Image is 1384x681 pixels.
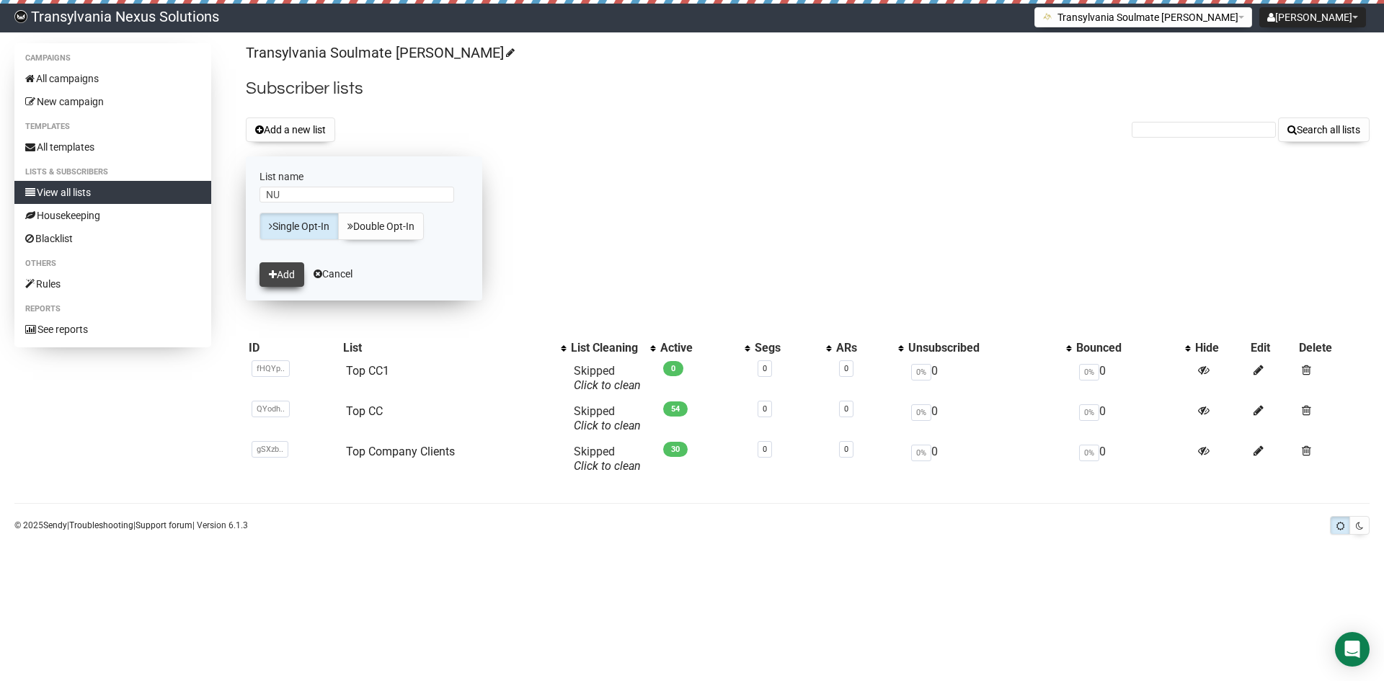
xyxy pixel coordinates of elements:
img: 586cc6b7d8bc403f0c61b981d947c989 [14,10,27,23]
button: Add a new list [246,117,335,142]
th: Unsubscribed: No sort applied, activate to apply an ascending sort [905,338,1073,358]
h2: Subscriber lists [246,76,1370,102]
a: Click to clean [574,459,641,473]
th: Segs: No sort applied, activate to apply an ascending sort [752,338,834,358]
div: Unsubscribed [908,341,1059,355]
span: QYodh.. [252,401,290,417]
a: Single Opt-In [259,213,339,240]
li: Templates [14,118,211,135]
a: Blacklist [14,227,211,250]
input: The name of your new list [259,187,454,202]
button: [PERSON_NAME] [1259,7,1366,27]
a: 0 [763,364,767,373]
img: 1.png [1042,11,1054,22]
th: List: No sort applied, activate to apply an ascending sort [340,338,568,358]
a: 0 [844,445,848,454]
div: Bounced [1076,341,1178,355]
a: New campaign [14,90,211,113]
li: Campaigns [14,50,211,67]
span: Skipped [574,404,641,432]
a: 0 [844,404,848,414]
span: 0% [1079,445,1099,461]
li: Reports [14,301,211,318]
td: 0 [905,358,1073,399]
th: Active: No sort applied, activate to apply an ascending sort [657,338,752,358]
div: List Cleaning [571,341,643,355]
div: Hide [1195,341,1246,355]
div: Delete [1299,341,1367,355]
div: Active [660,341,737,355]
a: Rules [14,272,211,295]
div: Segs [755,341,820,355]
span: fHQYp.. [252,360,290,377]
li: Lists & subscribers [14,164,211,181]
a: Double Opt-In [338,213,424,240]
th: Edit: No sort applied, sorting is disabled [1248,338,1295,358]
span: 0% [1079,404,1099,421]
span: 54 [663,401,688,417]
a: Click to clean [574,419,641,432]
td: 0 [905,439,1073,479]
span: 0% [1079,364,1099,380]
a: Cancel [314,268,352,280]
li: Others [14,255,211,272]
button: Transylvania Soulmate [PERSON_NAME] [1034,7,1252,27]
span: Skipped [574,364,641,392]
a: Sendy [43,520,67,530]
a: All campaigns [14,67,211,90]
a: Top Company Clients [346,445,455,458]
div: ID [249,341,337,355]
a: All templates [14,135,211,159]
p: © 2025 | | | Version 6.1.3 [14,517,248,533]
span: 0% [911,404,931,421]
th: Bounced: No sort applied, activate to apply an ascending sort [1073,338,1192,358]
label: List name [259,170,469,183]
div: List [343,341,554,355]
span: 30 [663,442,688,457]
a: Click to clean [574,378,641,392]
a: See reports [14,318,211,341]
div: ARs [836,341,891,355]
th: ARs: No sort applied, activate to apply an ascending sort [833,338,905,358]
a: Top CC [346,404,383,418]
a: Housekeeping [14,204,211,227]
span: 0% [911,364,931,380]
div: Open Intercom Messenger [1335,632,1370,667]
button: Add [259,262,304,287]
a: 0 [844,364,848,373]
span: Skipped [574,445,641,473]
span: 0% [911,445,931,461]
th: Hide: No sort applied, sorting is disabled [1192,338,1248,358]
a: Troubleshooting [69,520,133,530]
button: Search all lists [1278,117,1370,142]
td: 0 [1073,358,1192,399]
a: 0 [763,404,767,414]
a: Top CC1 [346,364,389,378]
a: Transylvania Soulmate [PERSON_NAME] [246,44,513,61]
td: 0 [1073,399,1192,439]
th: ID: No sort applied, sorting is disabled [246,338,340,358]
a: Support forum [136,520,192,530]
th: List Cleaning: No sort applied, activate to apply an ascending sort [568,338,657,358]
a: 0 [763,445,767,454]
span: gSXzb.. [252,441,288,458]
th: Delete: No sort applied, sorting is disabled [1296,338,1370,358]
span: 0 [663,361,683,376]
div: Edit [1251,341,1292,355]
td: 0 [905,399,1073,439]
td: 0 [1073,439,1192,479]
a: View all lists [14,181,211,204]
